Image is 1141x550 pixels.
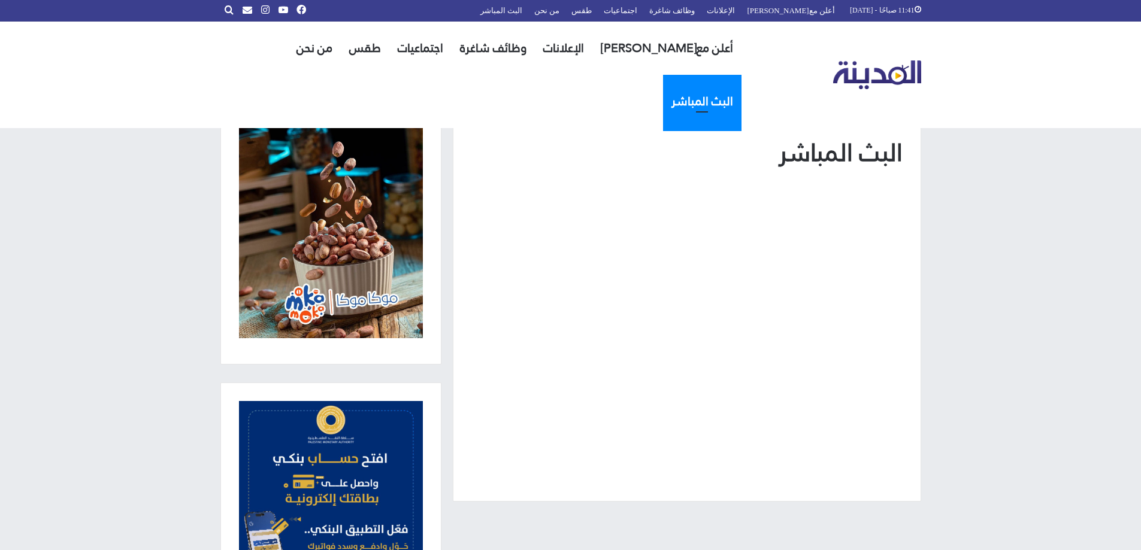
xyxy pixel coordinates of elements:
a: أعلن مع[PERSON_NAME] [592,22,742,75]
a: وظائف شاغرة [452,22,535,75]
a: من نحن [288,22,341,75]
a: البث المباشر [663,75,742,128]
a: طقس [341,22,389,75]
h1: البث المباشر [471,136,903,170]
img: تلفزيون المدينة [833,60,921,90]
a: الإعلانات [535,22,592,75]
a: اجتماعيات [389,22,452,75]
